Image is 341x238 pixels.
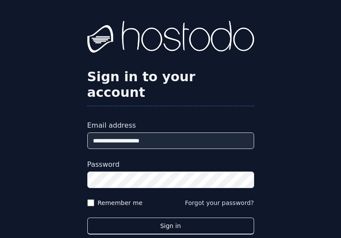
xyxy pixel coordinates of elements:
[87,69,254,100] h2: Sign in to your account
[98,198,143,207] label: Remember me
[185,198,254,207] button: Forgot your password?
[87,159,254,170] label: Password
[87,120,254,131] label: Email address
[87,21,254,56] img: Hostodo
[87,218,254,235] button: Sign in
